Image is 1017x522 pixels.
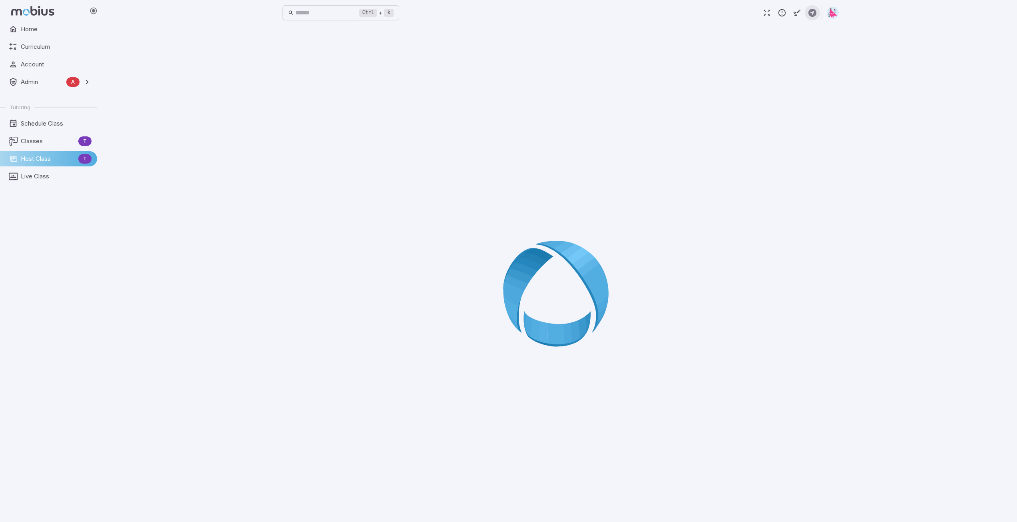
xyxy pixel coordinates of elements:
[78,137,92,145] span: T
[21,154,75,163] span: Host Class
[21,25,92,34] span: Home
[384,9,393,17] kbd: k
[21,60,92,69] span: Account
[805,5,820,20] button: Create Activity
[21,172,92,181] span: Live Class
[21,42,92,51] span: Curriculum
[10,104,30,111] span: Tutoring
[66,78,80,86] span: A
[359,8,394,18] div: +
[827,7,839,19] img: right-triangle.svg
[774,5,790,20] button: Report an Issue
[78,155,92,163] span: T
[21,119,92,128] span: Schedule Class
[790,5,805,20] button: Start Drawing on Questions
[759,5,774,20] button: Fullscreen Game
[21,78,63,86] span: Admin
[21,137,75,146] span: Classes
[359,9,377,17] kbd: Ctrl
